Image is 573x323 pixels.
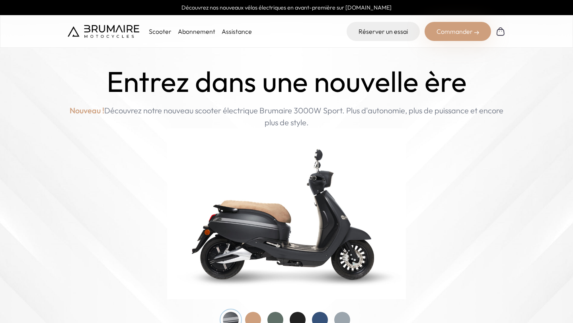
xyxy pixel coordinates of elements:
[70,105,104,117] span: Nouveau !
[107,65,467,98] h1: Entrez dans une nouvelle ère
[222,27,252,35] a: Assistance
[68,105,505,128] p: Découvrez notre nouveau scooter électrique Brumaire 3000W Sport. Plus d'autonomie, plus de puissa...
[68,25,139,38] img: Brumaire Motocycles
[496,27,505,36] img: Panier
[149,27,172,36] p: Scooter
[347,22,420,41] a: Réserver un essai
[425,22,491,41] div: Commander
[178,27,215,35] a: Abonnement
[474,30,479,35] img: right-arrow-2.png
